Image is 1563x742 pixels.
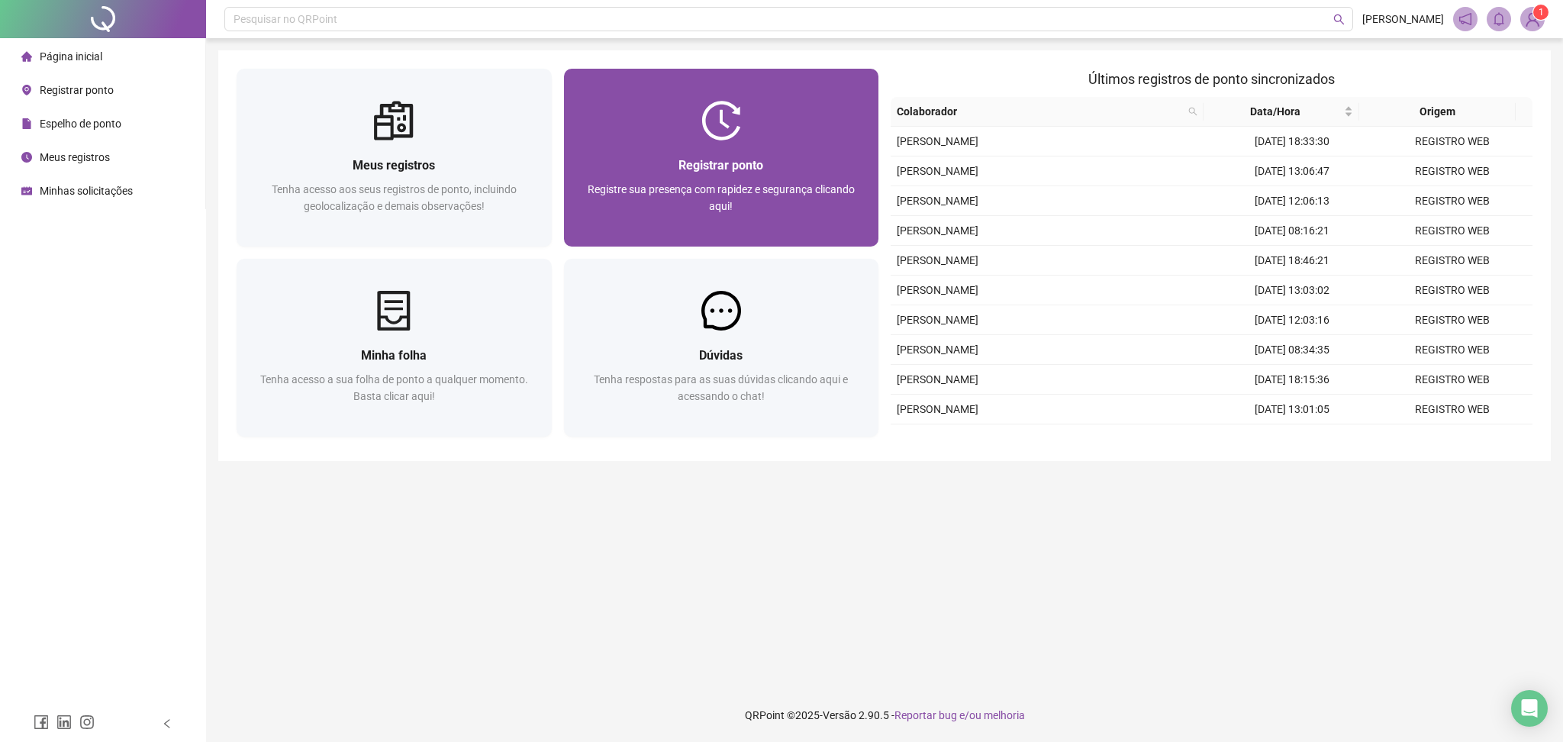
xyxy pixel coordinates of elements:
td: REGISTRO WEB [1372,335,1532,365]
span: Minha folha [361,348,427,363]
td: [DATE] 13:03:02 [1212,276,1372,305]
span: Colaborador [897,103,1182,120]
span: environment [21,85,32,95]
span: Reportar bug e/ou melhoria [894,709,1025,721]
footer: QRPoint © 2025 - 2.90.5 - [206,689,1563,742]
div: Open Intercom Messenger [1511,690,1548,727]
td: REGISTRO WEB [1372,305,1532,335]
td: REGISTRO WEB [1372,395,1532,424]
td: [DATE] 08:34:35 [1212,335,1372,365]
td: [DATE] 18:46:21 [1212,246,1372,276]
span: Meus registros [353,158,435,173]
span: facebook [34,715,49,730]
img: 82173 [1521,8,1544,31]
span: search [1185,100,1200,123]
td: REGISTRO WEB [1372,365,1532,395]
td: [DATE] 13:06:47 [1212,156,1372,186]
td: REGISTRO WEB [1372,246,1532,276]
span: file [21,118,32,129]
td: REGISTRO WEB [1372,156,1532,186]
span: [PERSON_NAME] [897,373,978,386]
td: REGISTRO WEB [1372,424,1532,454]
span: Meus registros [40,151,110,163]
span: bell [1492,12,1506,26]
span: Registrar ponto [678,158,763,173]
span: [PERSON_NAME] [897,344,978,356]
td: [DATE] 12:01:04 [1212,424,1372,454]
span: Tenha respostas para as suas dúvidas clicando aqui e acessando o chat! [594,373,848,402]
td: REGISTRO WEB [1372,186,1532,216]
span: Versão [823,709,856,721]
span: Data/Hora [1210,103,1342,120]
span: [PERSON_NAME] [1362,11,1444,27]
span: search [1333,14,1345,25]
span: [PERSON_NAME] [897,135,978,147]
sup: Atualize o seu contato no menu Meus Dados [1533,5,1548,20]
span: linkedin [56,715,72,730]
span: Registrar ponto [40,84,114,96]
span: Minhas solicitações [40,185,133,197]
span: left [162,718,172,729]
span: notification [1458,12,1472,26]
span: Página inicial [40,50,102,63]
span: [PERSON_NAME] [897,284,978,296]
span: Espelho de ponto [40,118,121,130]
td: REGISTRO WEB [1372,127,1532,156]
span: [PERSON_NAME] [897,195,978,207]
span: instagram [79,715,95,730]
td: [DATE] 08:16:21 [1212,216,1372,246]
a: Meus registrosTenha acesso aos seus registros de ponto, incluindo geolocalização e demais observa... [237,69,552,247]
th: Data/Hora [1204,97,1360,127]
span: [PERSON_NAME] [897,403,978,415]
span: schedule [21,185,32,196]
span: Últimos registros de ponto sincronizados [1088,71,1335,87]
span: 1 [1539,7,1544,18]
td: [DATE] 18:15:36 [1212,365,1372,395]
th: Origem [1359,97,1516,127]
span: home [21,51,32,62]
span: [PERSON_NAME] [897,254,978,266]
span: clock-circle [21,152,32,163]
td: [DATE] 12:06:13 [1212,186,1372,216]
td: [DATE] 18:33:30 [1212,127,1372,156]
span: [PERSON_NAME] [897,165,978,177]
span: Tenha acesso aos seus registros de ponto, incluindo geolocalização e demais observações! [272,183,517,212]
td: REGISTRO WEB [1372,216,1532,246]
a: Minha folhaTenha acesso a sua folha de ponto a qualquer momento. Basta clicar aqui! [237,259,552,437]
td: [DATE] 13:01:05 [1212,395,1372,424]
span: [PERSON_NAME] [897,224,978,237]
span: Dúvidas [699,348,743,363]
a: DúvidasTenha respostas para as suas dúvidas clicando aqui e acessando o chat! [564,259,879,437]
span: Tenha acesso a sua folha de ponto a qualquer momento. Basta clicar aqui! [260,373,528,402]
span: [PERSON_NAME] [897,314,978,326]
span: search [1188,107,1197,116]
td: [DATE] 12:03:16 [1212,305,1372,335]
span: Registre sua presença com rapidez e segurança clicando aqui! [588,183,855,212]
td: REGISTRO WEB [1372,276,1532,305]
a: Registrar pontoRegistre sua presença com rapidez e segurança clicando aqui! [564,69,879,247]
